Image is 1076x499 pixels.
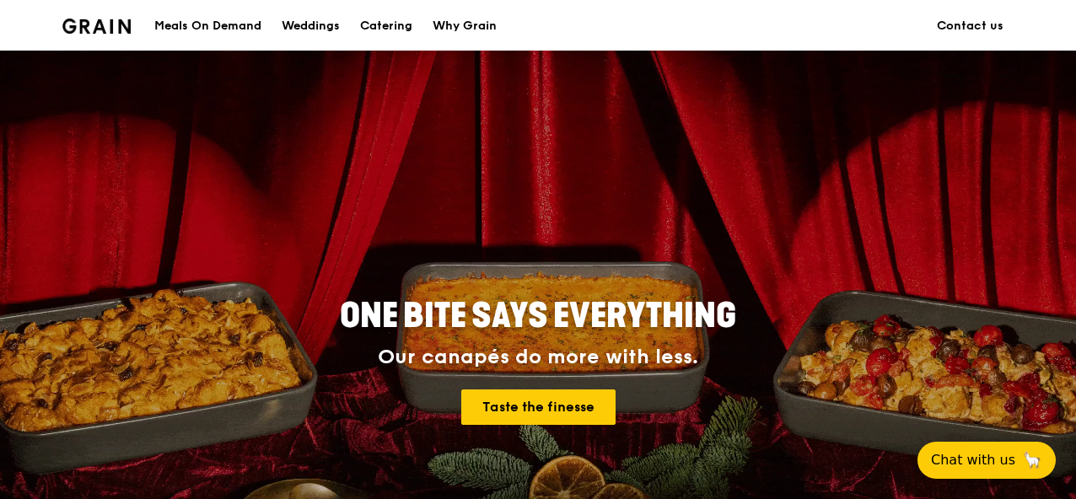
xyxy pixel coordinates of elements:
span: Chat with us [931,450,1015,470]
a: Why Grain [422,1,507,51]
a: Catering [350,1,422,51]
img: Grain [62,19,131,34]
span: ONE BITE SAYS EVERYTHING [340,296,736,336]
span: 🦙 [1022,450,1042,470]
div: Our canapés do more with less. [234,346,842,369]
div: Why Grain [433,1,497,51]
div: Catering [360,1,412,51]
a: Taste the finesse [461,389,616,425]
a: Weddings [272,1,350,51]
button: Chat with us🦙 [917,442,1056,479]
div: Meals On Demand [154,1,261,51]
a: Contact us [927,1,1014,51]
div: Weddings [282,1,340,51]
